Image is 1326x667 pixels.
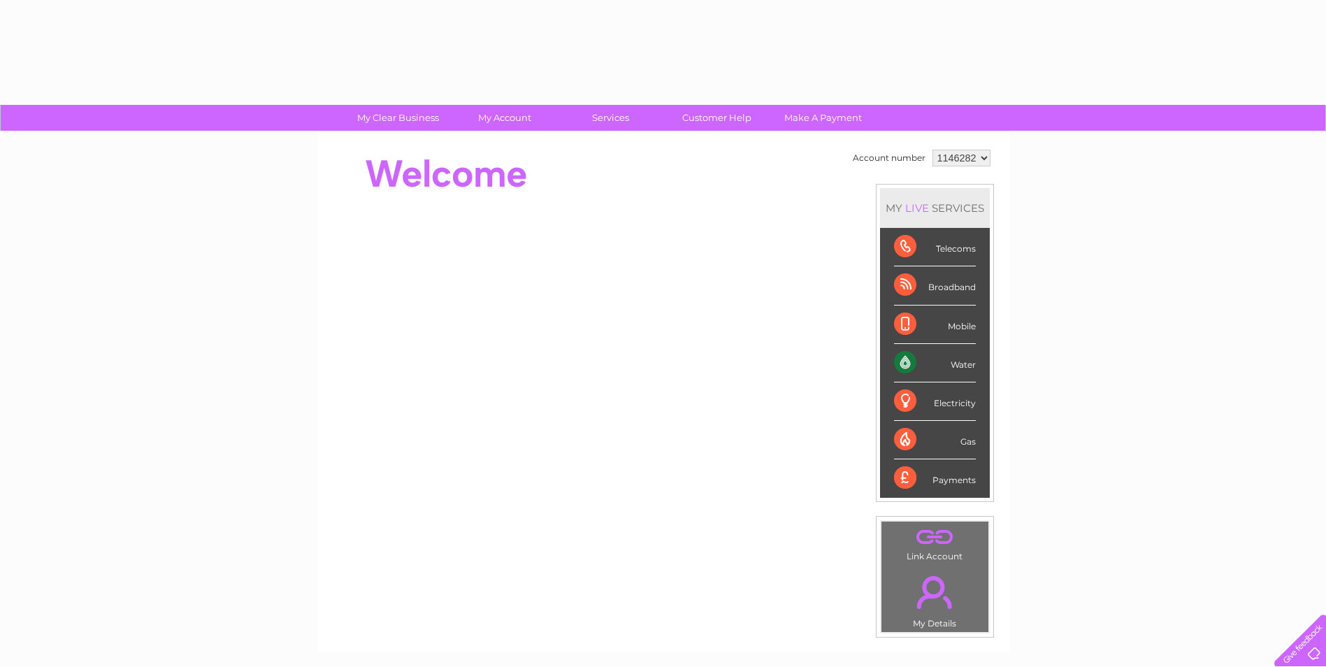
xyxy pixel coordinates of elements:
div: MY SERVICES [880,188,990,228]
a: . [885,525,985,550]
td: My Details [881,564,989,633]
a: Customer Help [659,105,774,131]
div: LIVE [902,201,932,215]
div: Telecoms [894,228,976,266]
td: Account number [849,146,929,170]
div: Gas [894,421,976,459]
a: Make A Payment [765,105,881,131]
td: Link Account [881,521,989,565]
a: Services [553,105,668,131]
div: Broadband [894,266,976,305]
a: . [885,568,985,617]
div: Payments [894,459,976,497]
a: My Account [447,105,562,131]
div: Water [894,344,976,382]
div: Electricity [894,382,976,421]
div: Mobile [894,306,976,344]
a: My Clear Business [340,105,456,131]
